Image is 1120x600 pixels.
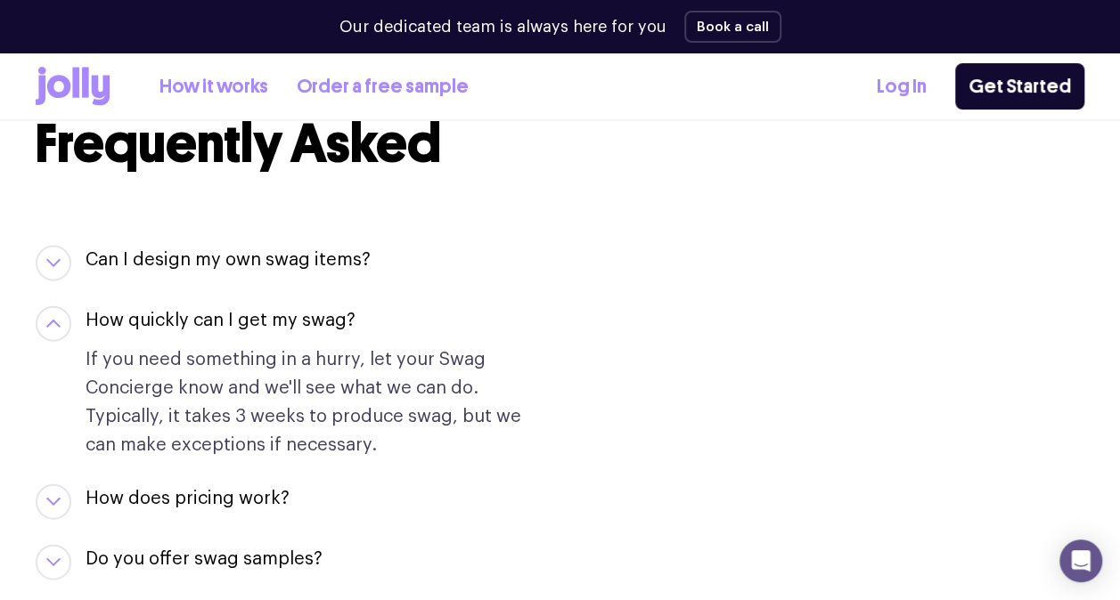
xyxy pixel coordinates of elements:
[86,247,371,272] button: Can I design my own swag items?
[86,345,542,459] p: If you need something in a hurry, let your Swag Concierge know and we'll see what we can do. Typi...
[684,11,781,43] button: Book a call
[297,72,469,101] a: Order a free sample
[1059,539,1102,582] div: Open Intercom Messenger
[877,72,927,101] a: Log In
[955,63,1084,109] a: Get Started
[86,547,323,572] button: Do you offer swag samples?
[86,308,356,333] button: How quickly can I get my swag?
[159,72,268,101] a: How it works
[86,486,290,511] button: How does pricing work?
[36,114,1084,174] h2: Frequently Asked
[339,15,666,39] p: Our dedicated team is always here for you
